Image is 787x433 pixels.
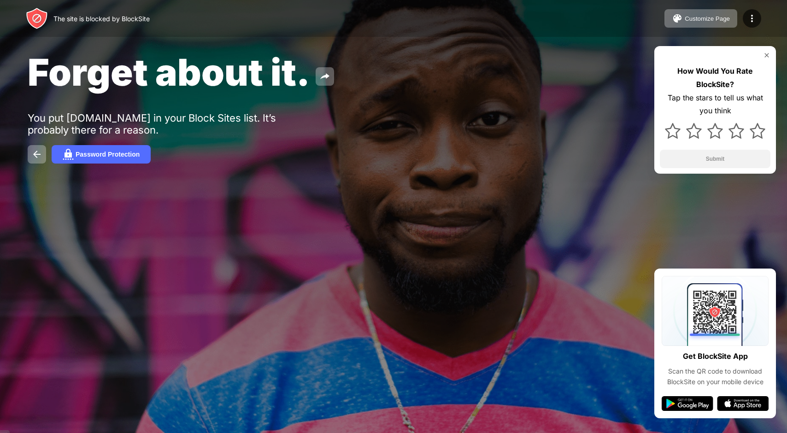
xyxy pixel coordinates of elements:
img: star.svg [728,123,744,139]
img: google-play.svg [662,396,713,411]
button: Submit [660,150,770,168]
img: rate-us-close.svg [763,52,770,59]
button: Password Protection [52,145,151,164]
div: Tap the stars to tell us what you think [660,91,770,118]
button: Customize Page [664,9,737,28]
span: Forget about it. [28,50,310,94]
div: The site is blocked by BlockSite [53,15,150,23]
img: app-store.svg [717,396,769,411]
img: star.svg [750,123,765,139]
img: qrcode.svg [662,276,769,346]
div: Get BlockSite App [683,350,748,363]
div: Scan the QR code to download BlockSite on your mobile device [662,366,769,387]
img: star.svg [665,123,681,139]
img: star.svg [686,123,702,139]
div: How Would You Rate BlockSite? [660,64,770,91]
img: password.svg [63,149,74,160]
div: Customize Page [685,15,730,22]
div: You put [DOMAIN_NAME] in your Block Sites list. It’s probably there for a reason. [28,112,312,136]
img: back.svg [31,149,42,160]
img: pallet.svg [672,13,683,24]
img: share.svg [319,71,330,82]
img: star.svg [707,123,723,139]
div: Password Protection [76,151,140,158]
img: menu-icon.svg [746,13,758,24]
img: header-logo.svg [26,7,48,29]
